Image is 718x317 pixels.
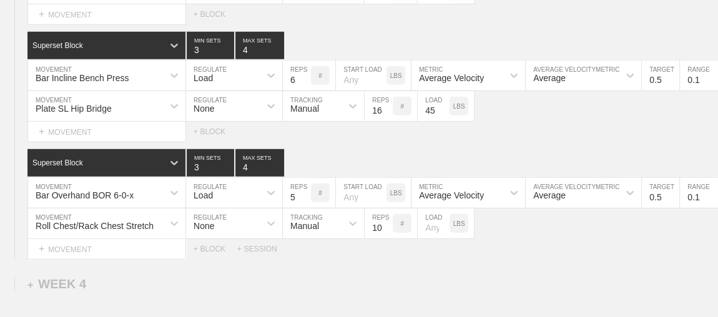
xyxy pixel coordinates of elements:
input: Any [418,208,450,238]
p: # [400,103,404,110]
div: Bar Overhand BOR 6-0-x [36,190,134,200]
div: None [194,221,214,231]
div: Average [533,73,566,83]
div: Bar Incline Bench Press [36,73,129,83]
input: Any [336,61,386,90]
p: LBS [453,103,465,110]
div: Roll Chest/Rack Chest Stretch [36,221,154,231]
div: Average [533,190,566,200]
div: MOVEMENT [27,4,186,25]
div: Manual [290,104,319,114]
span: + [39,9,44,19]
div: Load [194,73,213,83]
div: + BLOCK [194,10,237,19]
div: WEEK 4 [27,277,86,291]
p: # [318,190,322,197]
iframe: Chat Widget [656,257,718,317]
span: + [39,126,44,137]
input: None [235,32,284,59]
span: + [39,243,44,254]
div: Plate SL Hip Bridge [36,104,112,114]
input: None [235,149,284,177]
div: Superset Block [32,41,83,50]
p: LBS [453,220,465,227]
div: Superset Block [32,158,83,167]
div: MOVEMENT [27,122,186,142]
div: Load [194,190,213,200]
div: MOVEMENT [27,239,186,260]
input: Any [336,178,386,208]
input: Any [418,91,450,121]
p: # [400,220,404,227]
div: Average Velocity [419,73,484,83]
div: Manual [290,221,319,231]
p: LBS [390,190,402,197]
div: + BLOCK [194,127,237,136]
span: + [27,280,33,290]
div: None [194,104,214,114]
div: + BLOCK [194,245,237,253]
div: Average Velocity [419,190,484,200]
p: LBS [390,72,402,79]
p: # [318,72,322,79]
div: + SESSION [237,245,287,253]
